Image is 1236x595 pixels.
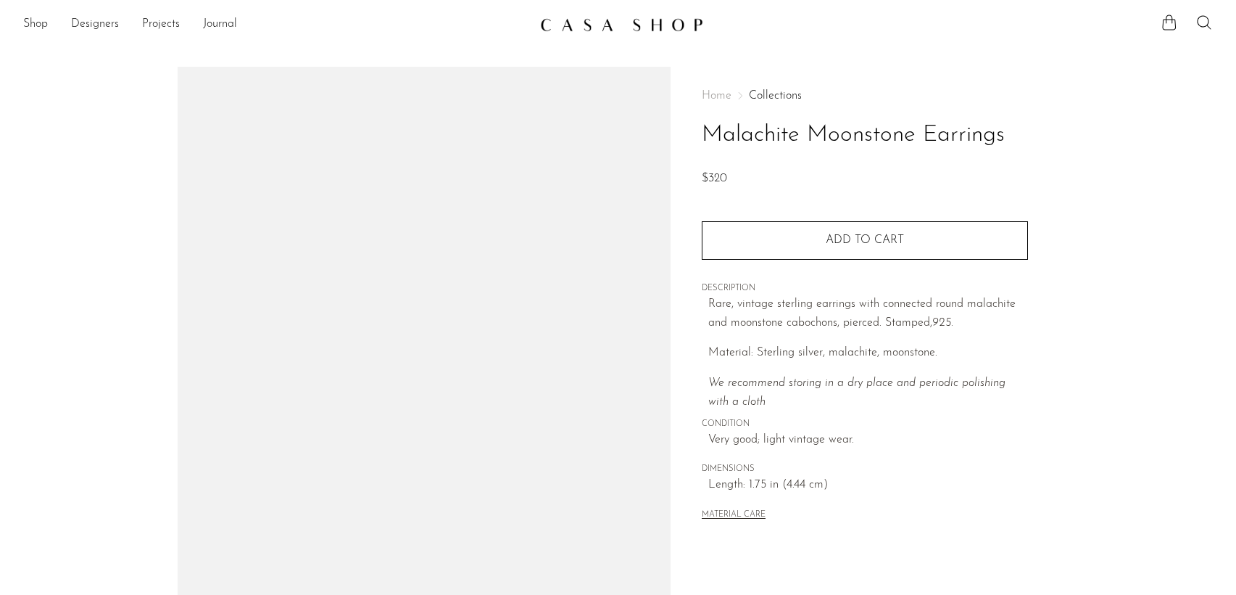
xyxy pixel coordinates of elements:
[702,90,731,102] span: Home
[708,377,1005,408] i: We recommend storing in a dry place and periodic polishing with a cloth
[826,234,904,246] span: Add to cart
[932,317,953,329] em: 925.
[23,12,528,37] nav: Desktop navigation
[702,463,1028,476] span: DIMENSIONS
[23,15,48,34] a: Shop
[702,510,766,521] button: MATERIAL CARE
[708,431,1028,450] span: Very good; light vintage wear.
[702,90,1028,102] nav: Breadcrumbs
[702,173,727,184] span: $320
[749,90,802,102] a: Collections
[23,12,528,37] ul: NEW HEADER MENU
[708,295,1028,332] p: Rare, vintage sterling earrings with connected round malachite and moonstone cabochons, pierced. ...
[708,476,1028,495] span: Length: 1.75 in (4.44 cm)
[702,282,1028,295] span: DESCRIPTION
[702,221,1028,259] button: Add to cart
[142,15,180,34] a: Projects
[71,15,119,34] a: Designers
[708,344,1028,363] p: Material: Sterling silver, malachite, moonstone.
[203,15,237,34] a: Journal
[702,418,1028,431] span: CONDITION
[702,117,1028,154] h1: Malachite Moonstone Earrings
